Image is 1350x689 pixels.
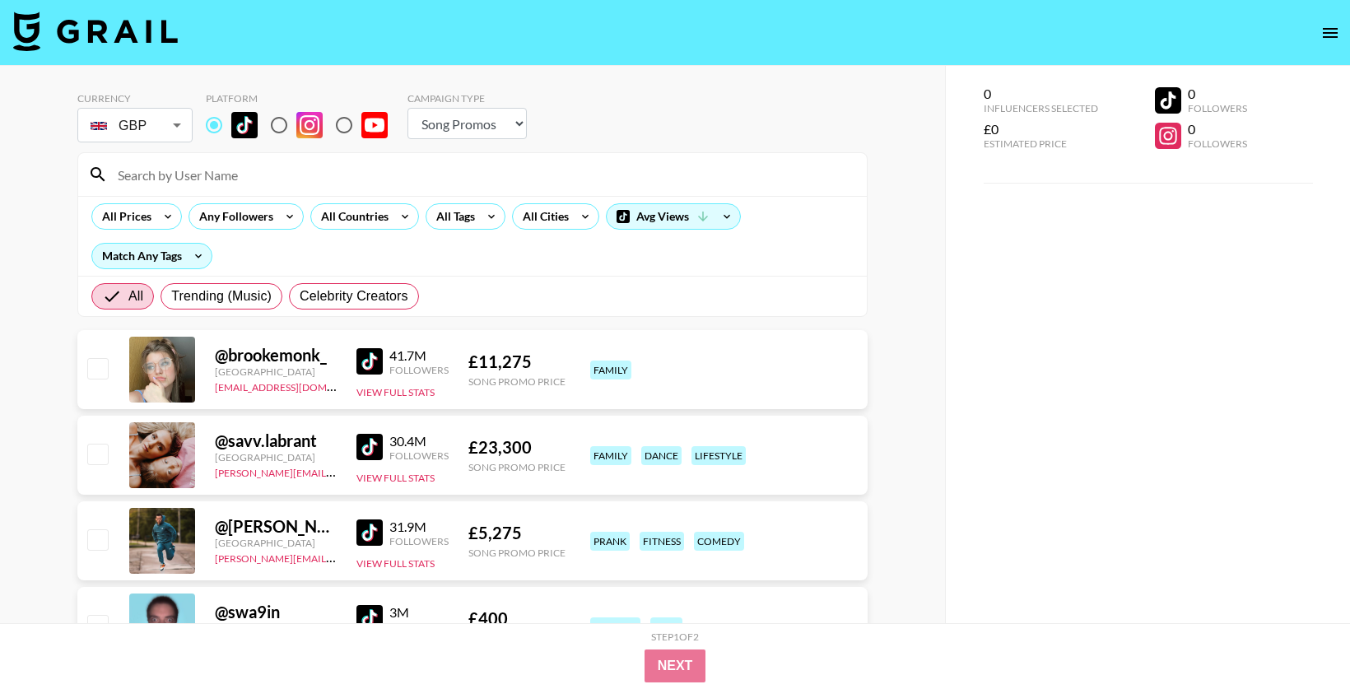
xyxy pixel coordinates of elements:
div: prank [590,532,630,551]
div: 0 [984,86,1098,102]
button: Next [645,649,706,682]
img: YouTube [361,112,388,138]
div: Followers [1188,102,1247,114]
div: £ 400 [468,608,566,629]
img: TikTok [356,605,383,631]
div: lifestyle [691,446,746,465]
div: @ [PERSON_NAME].[PERSON_NAME] [215,516,337,537]
div: 31.9M [389,519,449,535]
div: Song Promo Price [468,547,566,559]
div: All Prices [92,204,155,229]
div: Any Followers [189,204,277,229]
div: Campaign Type [407,92,527,105]
div: 41.7M [389,347,449,364]
div: 0 [1188,121,1247,137]
div: Match Any Tags [92,244,212,268]
div: [GEOGRAPHIC_DATA] [215,537,337,549]
div: family [590,361,631,379]
div: Followers [389,364,449,376]
div: All Tags [426,204,478,229]
iframe: Drift Widget Chat Controller [1268,607,1330,669]
span: All [128,286,143,306]
div: fitness [640,532,684,551]
div: All Cities [513,204,572,229]
div: [GEOGRAPHIC_DATA] [215,451,337,463]
div: Avg Views [607,204,740,229]
div: Followers [389,621,449,633]
div: £0 [984,121,1098,137]
div: [GEOGRAPHIC_DATA] [215,365,337,378]
span: Celebrity Creators [300,286,408,306]
div: Followers [389,535,449,547]
div: 3M [389,604,449,621]
div: Platform [206,92,401,105]
div: @ brookemonk_ [215,345,337,365]
div: comedy [590,617,640,636]
div: £ 5,275 [468,523,566,543]
button: View Full Stats [356,472,435,484]
img: Instagram [296,112,323,138]
div: dance [641,446,682,465]
div: Followers [389,449,449,462]
div: 0 [1188,86,1247,102]
div: Currency [77,92,193,105]
div: GBP [81,111,189,140]
img: TikTok [356,519,383,546]
input: Search by User Name [108,161,857,188]
img: TikTok [231,112,258,138]
div: All Countries [311,204,392,229]
div: Influencers Selected [984,102,1098,114]
div: £ 11,275 [468,351,566,372]
img: TikTok [356,348,383,375]
button: View Full Stats [356,557,435,570]
a: [PERSON_NAME][EMAIL_ADDRESS][DOMAIN_NAME] [215,463,459,479]
a: [PERSON_NAME][EMAIL_ADDRESS][DOMAIN_NAME] [215,549,459,565]
div: 30.4M [389,433,449,449]
div: Estimated Price [984,137,1098,150]
div: £ 23,300 [468,437,566,458]
img: Grail Talent [13,12,178,51]
a: [EMAIL_ADDRESS][DOMAIN_NAME] [215,378,380,393]
span: Trending (Music) [171,286,272,306]
div: Song Promo Price [468,375,566,388]
button: View Full Stats [356,386,435,398]
div: [GEOGRAPHIC_DATA] [215,622,337,635]
div: @ savv.labrant [215,431,337,451]
img: TikTok [356,434,383,460]
div: @ swa9in [215,602,337,622]
button: open drawer [1314,16,1347,49]
div: skits [650,617,682,636]
div: Song Promo Price [468,461,566,473]
div: family [590,446,631,465]
div: comedy [694,532,744,551]
div: Step 1 of 2 [651,631,699,643]
div: Followers [1188,137,1247,150]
